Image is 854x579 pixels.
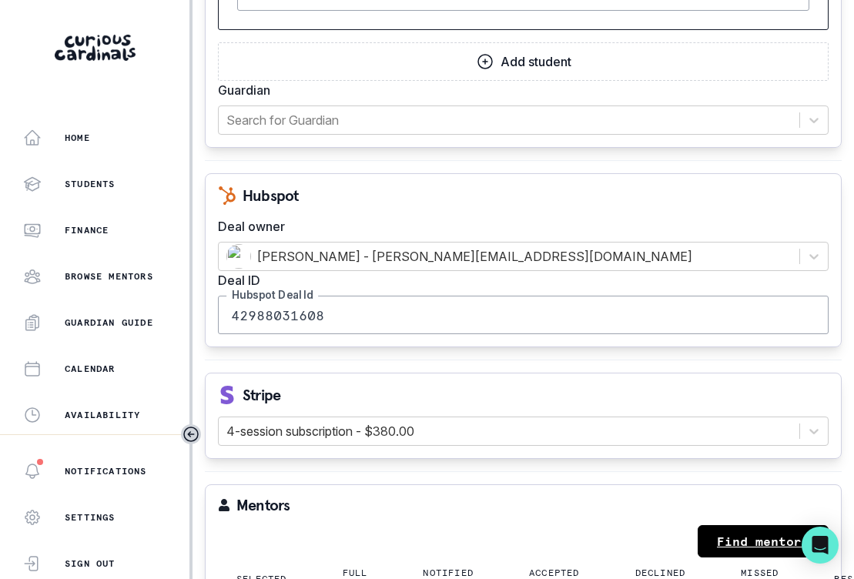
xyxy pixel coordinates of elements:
[65,465,147,477] p: Notifications
[243,188,298,203] p: Hubspot
[65,511,116,524] p: Settings
[218,271,819,289] label: Deal ID
[698,525,829,557] a: Find mentors
[218,81,819,99] label: Guardian
[226,244,792,269] div: [PERSON_NAME] - [PERSON_NAME][EMAIL_ADDRESS][DOMAIN_NAME]
[236,497,290,513] p: Mentors
[65,316,153,329] p: Guardian Guide
[65,132,90,144] p: Home
[243,387,280,403] p: Stripe
[65,178,116,190] p: Students
[181,424,201,444] button: Toggle sidebar
[65,224,109,236] p: Finance
[218,217,819,236] label: Deal owner
[65,270,153,283] p: Browse Mentors
[65,557,116,570] p: Sign Out
[55,35,136,61] img: Curious Cardinals Logo
[218,42,829,81] button: Add student
[501,55,571,69] p: Add student
[65,363,116,375] p: Calendar
[65,409,140,421] p: Availability
[802,527,839,564] div: Open Intercom Messenger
